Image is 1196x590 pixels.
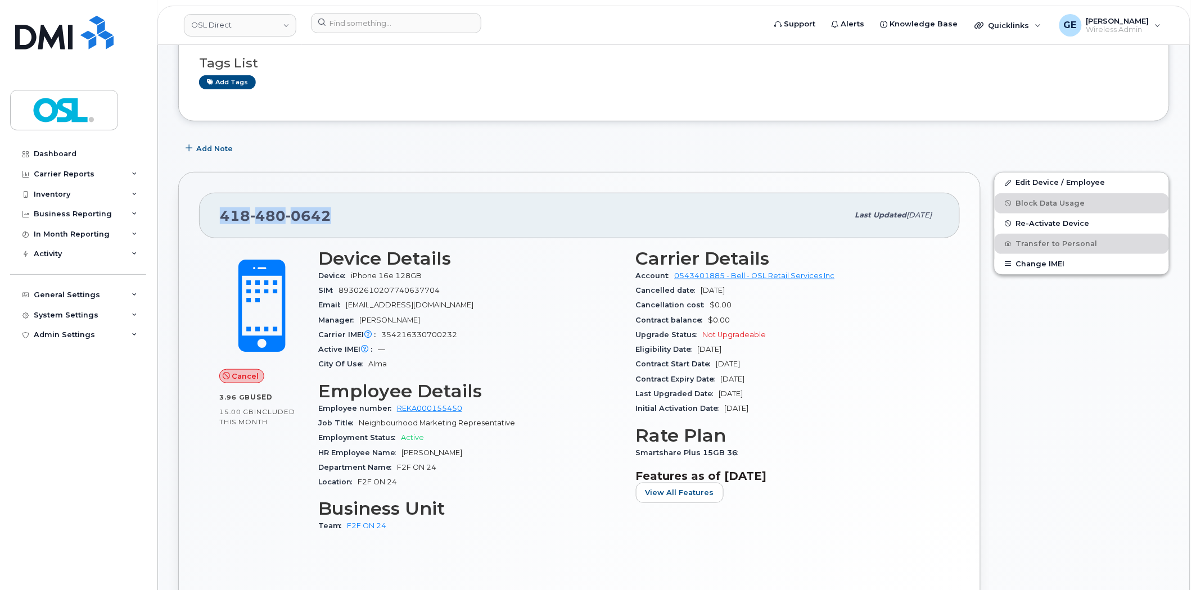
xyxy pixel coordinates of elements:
[1064,19,1077,32] span: GE
[784,19,816,30] span: Support
[318,271,351,280] span: Device
[636,330,703,339] span: Upgrade Status
[318,360,368,368] span: City Of Use
[636,448,744,457] span: Smartshare Plus 15GB 36
[1086,16,1149,25] span: [PERSON_NAME]
[636,316,708,324] span: Contract balance
[890,19,958,30] span: Knowledge Base
[199,56,1149,70] h3: Tags List
[220,207,331,224] span: 418
[318,248,622,269] h3: Device Details
[646,487,714,498] span: View All Features
[358,478,397,486] span: F2F ON 24
[636,248,940,269] h3: Carrier Details
[708,316,730,324] span: $0.00
[1051,14,1169,37] div: Gregory Easton
[719,389,743,398] span: [DATE]
[636,483,724,503] button: View All Features
[967,14,1049,37] div: Quicklinks
[636,271,675,280] span: Account
[286,207,331,224] span: 0642
[636,469,940,483] h3: Features as of [DATE]
[1016,219,1090,228] span: Re-Activate Device
[381,330,457,339] span: 354216330700232
[219,408,254,416] span: 15.00 GB
[995,214,1169,234] button: Re-Activate Device
[318,330,381,339] span: Carrier IMEI
[346,301,473,309] span: [EMAIL_ADDRESS][DOMAIN_NAME]
[318,316,359,324] span: Manager
[636,286,701,294] span: Cancelled date
[397,463,436,471] span: F2F ON 24
[196,143,233,154] span: Add Note
[995,193,1169,214] button: Block Data Usage
[721,375,745,383] span: [DATE]
[675,271,835,280] a: 0543401885 - Bell - OSL Retail Services Inc
[378,345,385,353] span: —
[636,425,940,446] h3: Rate Plan
[318,381,622,401] h3: Employee Details
[178,138,242,158] button: Add Note
[855,211,907,219] span: Last updated
[698,345,722,353] span: [DATE]
[351,271,422,280] span: iPhone 16e 128GB
[636,404,725,412] span: Initial Activation Date
[184,14,296,37] a: OSL Direct
[318,404,397,412] span: Employee number
[359,316,420,324] span: [PERSON_NAME]
[318,301,346,309] span: Email
[219,393,250,401] span: 3.96 GB
[636,375,721,383] span: Contract Expiry Date
[250,393,273,401] span: used
[636,389,719,398] span: Last Upgraded Date
[250,207,286,224] span: 480
[199,75,256,89] a: Add tags
[318,286,339,294] span: SIM
[703,330,766,339] span: Not Upgradeable
[1086,25,1149,34] span: Wireless Admin
[995,234,1169,254] button: Transfer to Personal
[397,404,462,412] a: REKA000155450
[716,360,741,368] span: [DATE]
[873,13,966,35] a: Knowledge Base
[318,463,397,471] span: Department Name
[339,286,440,294] span: 89302610207740637704
[824,13,873,35] a: Alerts
[318,433,401,442] span: Employment Status
[359,419,515,427] span: Neighbourhood Marketing Representative
[636,345,698,353] span: Eligibility Date
[318,419,359,427] span: Job Title
[636,301,710,309] span: Cancellation cost
[318,521,347,530] span: Team
[318,478,358,486] span: Location
[701,286,725,294] span: [DATE]
[725,404,749,412] span: [DATE]
[232,371,259,382] span: Cancel
[907,211,932,219] span: [DATE]
[401,433,424,442] span: Active
[318,498,622,519] h3: Business Unit
[636,360,716,368] span: Contract Start Date
[368,360,387,368] span: Alma
[219,407,295,426] span: included this month
[401,448,462,457] span: [PERSON_NAME]
[841,19,865,30] span: Alerts
[995,173,1169,193] a: Edit Device / Employee
[989,21,1030,30] span: Quicklinks
[318,448,401,457] span: HR Employee Name
[767,13,824,35] a: Support
[995,254,1169,274] button: Change IMEI
[311,13,481,33] input: Find something...
[347,521,386,530] a: F2F ON 24
[318,345,378,353] span: Active IMEI
[710,301,732,309] span: $0.00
